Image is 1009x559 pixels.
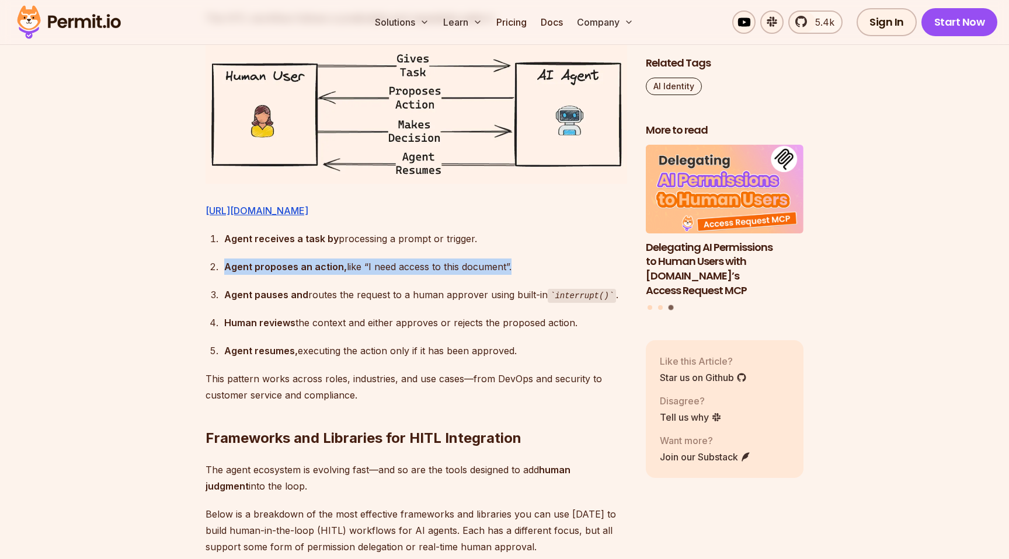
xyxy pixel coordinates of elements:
[646,145,803,233] img: Delegating AI Permissions to Human Users with Permit.io’s Access Request MCP
[646,56,803,71] h2: Related Tags
[648,305,652,310] button: Go to slide 1
[224,315,627,331] div: the context and either approves or rejects the proposed action.
[660,433,751,447] p: Want more?
[788,11,843,34] a: 5.4k
[224,343,627,359] div: executing the action only if it has been approved.
[660,410,722,424] a: Tell us why
[808,15,834,29] span: 5.4k
[224,261,347,272] strong: Agent proposes an action,
[660,370,747,384] a: Star us on Github
[660,393,722,407] p: Disagree?
[12,2,126,42] img: Permit logo
[646,123,803,138] h2: More to read
[206,371,627,403] p: This pattern works across roles, industries, and use cases—from DevOps and security to customer s...
[646,145,803,312] div: Posts
[646,78,702,95] a: AI Identity
[206,462,627,494] p: The agent ecosystem is evolving fast—and so are the tools designed to add into the loop.
[224,230,627,247] div: processing a prompt or trigger.
[224,345,298,357] strong: Agent resumes,
[646,240,803,298] h3: Delegating AI Permissions to Human Users with [DOMAIN_NAME]’s Access Request MCP
[536,11,568,34] a: Docs
[370,11,434,34] button: Solutions
[548,289,616,303] code: interrupt()
[658,305,663,310] button: Go to slide 2
[668,305,673,310] button: Go to slide 3
[857,8,917,36] a: Sign In
[224,258,627,275] div: like “I need access to this document”.
[224,233,339,244] strong: Agent receives a task by
[224,289,308,301] strong: Agent pauses and
[206,205,308,216] a: [URL][DOMAIN_NAME]
[439,11,487,34] button: Learn
[660,449,751,463] a: Join our Substack
[224,287,627,303] div: routes the request to a human approver using built-in .
[572,11,638,34] button: Company
[646,145,803,298] li: 3 of 3
[921,8,998,36] a: Start Now
[206,506,627,555] p: Below is a breakdown of the most effective frameworks and libraries you can use [DATE] to build h...
[492,11,531,34] a: Pricing
[646,145,803,298] a: Delegating AI Permissions to Human Users with Permit.io’s Access Request MCPDelegating AI Permiss...
[660,354,747,368] p: Like this Article?
[206,382,627,448] h2: Frameworks and Libraries for HITL Integration
[206,45,627,183] img: image.png
[224,317,295,329] strong: Human reviews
